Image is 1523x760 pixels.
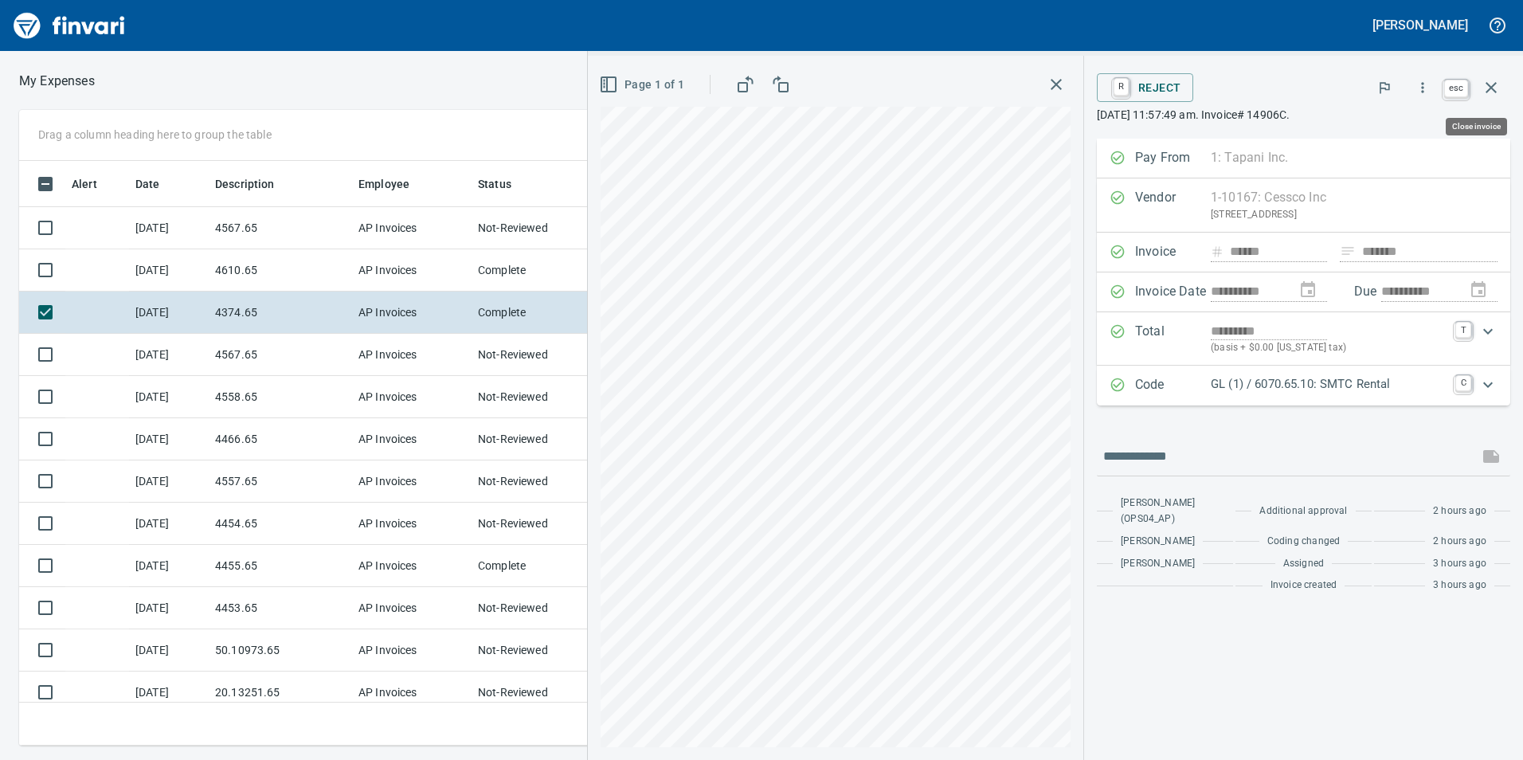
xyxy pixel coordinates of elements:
td: Complete [472,249,591,292]
button: Flag [1367,70,1402,105]
td: Complete [472,292,591,334]
button: More [1405,70,1440,105]
div: Expand [1097,366,1510,405]
h5: [PERSON_NAME] [1372,17,1468,33]
button: [PERSON_NAME] [1368,13,1472,37]
nav: breadcrumb [19,72,95,91]
p: [DATE] 11:57:49 am. Invoice# 14906C. [1097,107,1510,123]
p: Total [1135,322,1211,356]
td: [DATE] [129,207,209,249]
div: Expand [1097,312,1510,366]
td: 50.10973.65 [209,629,352,672]
td: AP Invoices [352,587,472,629]
td: 4567.65 [209,334,352,376]
td: 4454.65 [209,503,352,545]
span: Employee [358,174,409,194]
p: Code [1135,375,1211,396]
td: [DATE] [129,629,209,672]
span: Date [135,174,160,194]
td: [DATE] [129,292,209,334]
td: Not-Reviewed [472,207,591,249]
p: My Expenses [19,72,95,91]
td: 4453.65 [209,587,352,629]
td: AP Invoices [352,460,472,503]
span: Reject [1110,74,1180,101]
span: Alert [72,174,97,194]
span: Date [135,174,181,194]
td: 4455.65 [209,545,352,587]
span: 3 hours ago [1433,556,1486,572]
span: Status [478,174,511,194]
td: 4567.65 [209,207,352,249]
td: [DATE] [129,460,209,503]
td: AP Invoices [352,249,472,292]
td: AP Invoices [352,376,472,418]
td: 4374.65 [209,292,352,334]
span: [PERSON_NAME] [1121,534,1195,550]
td: AP Invoices [352,629,472,672]
td: AP Invoices [352,503,472,545]
span: Alert [72,174,118,194]
td: Not-Reviewed [472,503,591,545]
td: [DATE] [129,503,209,545]
td: [DATE] [129,545,209,587]
span: This records your message into the invoice and notifies anyone mentioned [1472,437,1510,476]
td: 4557.65 [209,460,352,503]
span: [PERSON_NAME] [1121,556,1195,572]
td: Not-Reviewed [472,460,591,503]
td: Not-Reviewed [472,376,591,418]
span: [PERSON_NAME] (OPS04_AP) [1121,496,1225,527]
td: 20.13251.65 [209,672,352,714]
span: 2 hours ago [1433,534,1486,550]
td: [DATE] [129,672,209,714]
span: 3 hours ago [1433,578,1486,594]
td: Not-Reviewed [472,629,591,672]
td: AP Invoices [352,292,472,334]
a: esc [1444,80,1468,97]
a: C [1455,375,1471,391]
button: RReject [1097,73,1193,102]
a: R [1114,78,1129,96]
td: AP Invoices [352,672,472,714]
td: [DATE] [129,334,209,376]
td: AP Invoices [352,418,472,460]
a: T [1455,322,1471,338]
span: Status [478,174,532,194]
td: Not-Reviewed [472,418,591,460]
p: Drag a column heading here to group the table [38,127,272,143]
span: Additional approval [1259,503,1347,519]
span: Description [215,174,275,194]
span: Description [215,174,296,194]
span: Assigned [1283,556,1324,572]
td: [DATE] [129,376,209,418]
img: Finvari [10,6,129,45]
td: Not-Reviewed [472,672,591,714]
td: AP Invoices [352,334,472,376]
span: Page 1 of 1 [602,75,684,95]
span: Invoice created [1270,578,1337,594]
td: AP Invoices [352,207,472,249]
td: [DATE] [129,587,209,629]
span: 2 hours ago [1433,503,1486,519]
td: [DATE] [129,249,209,292]
td: Not-Reviewed [472,587,591,629]
td: 4466.65 [209,418,352,460]
p: (basis + $0.00 [US_STATE] tax) [1211,340,1446,356]
td: AP Invoices [352,545,472,587]
td: Complete [472,545,591,587]
button: Page 1 of 1 [596,70,691,100]
span: Coding changed [1267,534,1340,550]
td: [DATE] [129,418,209,460]
td: Not-Reviewed [472,334,591,376]
p: GL (1) / 6070.65.10: SMTC Rental [1211,375,1446,394]
td: 4610.65 [209,249,352,292]
span: Employee [358,174,430,194]
td: 4558.65 [209,376,352,418]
